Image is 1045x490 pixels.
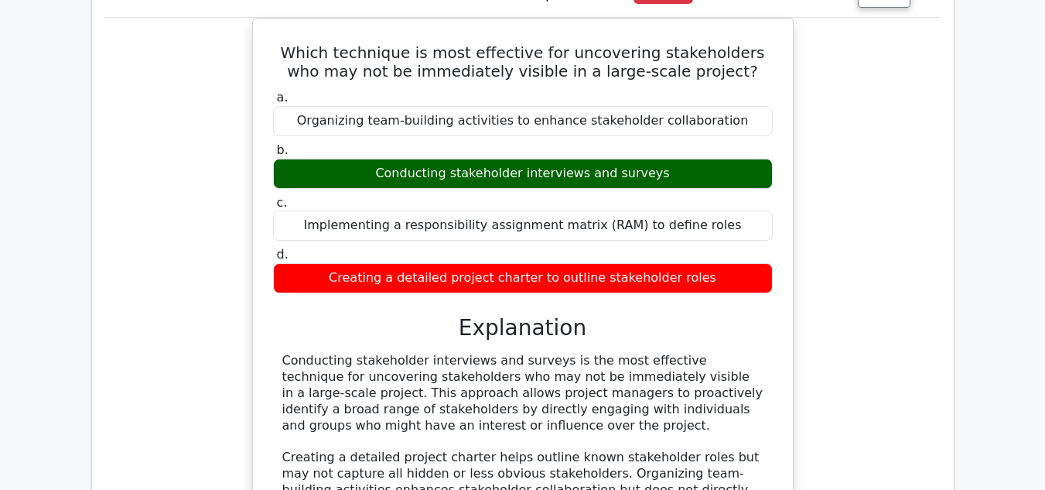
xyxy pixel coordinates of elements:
[273,211,773,241] div: Implementing a responsibility assignment matrix (RAM) to define roles
[273,159,773,189] div: Conducting stakeholder interviews and surveys
[273,106,773,136] div: Organizing team-building activities to enhance stakeholder collaboration
[282,315,763,341] h3: Explanation
[277,142,289,157] span: b.
[273,263,773,293] div: Creating a detailed project charter to outline stakeholder roles
[277,90,289,105] span: a.
[271,43,774,81] h5: Which technique is most effective for uncovering stakeholders who may not be immediately visible ...
[277,247,289,262] span: d.
[277,195,288,210] span: c.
